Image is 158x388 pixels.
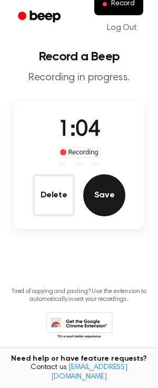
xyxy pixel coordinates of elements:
[96,15,147,40] a: Log Out
[83,174,125,216] button: Save Audio Record
[8,71,150,85] p: Recording in progress.
[51,364,127,381] a: [EMAIL_ADDRESS][DOMAIN_NAME]
[58,119,100,141] span: 1:04
[57,147,101,158] div: Recording
[11,7,70,27] a: Beep
[8,288,150,303] p: Tired of copying and pasting? Use the extension to automatically insert your recordings.
[33,174,75,216] button: Delete Audio Record
[8,50,150,63] h1: Record a Beep
[6,363,152,382] span: Contact us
